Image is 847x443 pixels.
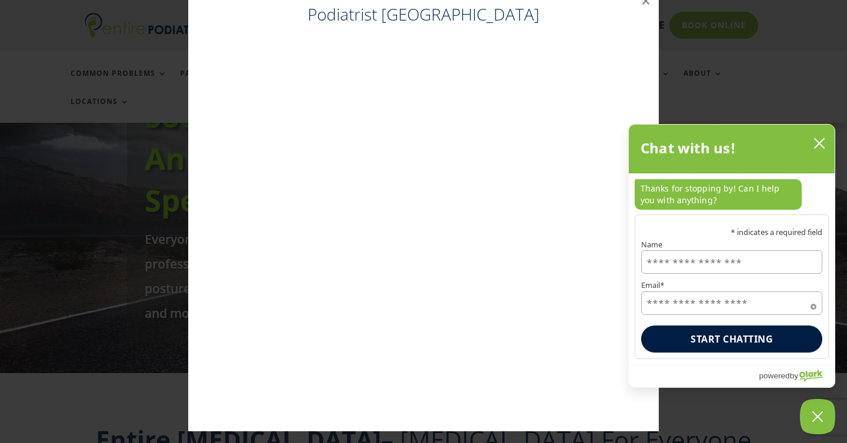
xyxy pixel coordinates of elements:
h4: Podiatrist [GEOGRAPHIC_DATA] [200,3,647,32]
input: Email [641,291,822,315]
p: * indicates a required field [641,229,822,236]
button: Close Chatbox [800,399,835,434]
button: Start chatting [641,325,822,353]
a: Powered by Olark [759,365,835,387]
button: close chatbox [810,135,829,152]
span: powered [759,368,789,383]
label: Name [641,241,822,249]
div: olark chatbox [628,124,835,388]
p: Thanks for stopping by! Can I help you with anything? [635,179,802,210]
span: Required field [811,301,816,307]
div: chat [629,173,835,214]
span: by [790,368,798,383]
input: Name [641,251,822,274]
label: Email* [641,282,822,290]
h2: Chat with us! [641,136,736,160]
